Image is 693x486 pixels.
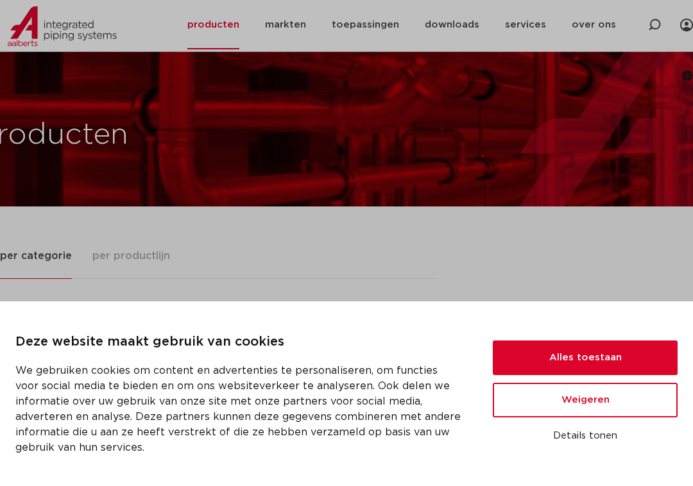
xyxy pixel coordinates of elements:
p: We gebruiken cookies om content en advertenties te personaliseren, om functies voor social media ... [15,363,462,455]
button: Alles toestaan [493,340,678,375]
p: Deze website maakt gebruik van cookies [15,332,462,353]
button: Weigeren [493,383,678,417]
button: Details tonen [493,425,678,447]
span: per productlijn [92,248,170,264]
